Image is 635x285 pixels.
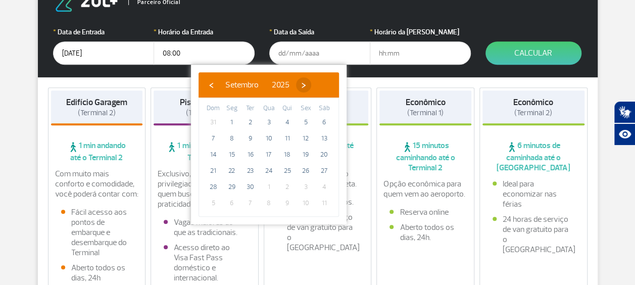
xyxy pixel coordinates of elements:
[242,114,258,130] span: 2
[53,27,154,37] label: Data de Entrada
[242,147,258,163] span: 16
[514,108,552,118] span: (Terminal 2)
[205,114,221,130] span: 31
[242,179,258,195] span: 30
[261,195,277,211] span: 8
[272,80,289,90] span: 2025
[164,217,246,238] li: Vagas maiores do que as tradicionais.
[279,130,296,147] span: 11
[154,140,256,163] span: 1 min andando até o Terminal 2
[55,169,139,199] p: Com muito mais conforto e comodidade, você poderá contar com:
[269,27,370,37] label: Data da Saída
[205,147,221,163] span: 14
[370,27,471,37] label: Horário da [PERSON_NAME]
[204,77,219,92] button: ‹
[316,163,332,179] span: 27
[205,130,221,147] span: 7
[242,130,258,147] span: 9
[242,163,258,179] span: 23
[279,163,296,179] span: 25
[158,169,252,209] p: Exclusivo, com localização privilegiada e ideal para quem busca conforto e praticidade.
[191,65,347,224] bs-datepicker-container: calendar
[493,214,574,255] li: 24 horas de serviço de van gratuito para o [GEOGRAPHIC_DATA]
[261,179,277,195] span: 1
[279,179,296,195] span: 2
[316,195,332,211] span: 11
[265,77,296,92] button: 2025
[219,77,265,92] button: Setembro
[296,77,311,92] button: ›
[315,103,333,114] th: weekday
[298,195,314,211] span: 10
[278,103,297,114] th: weekday
[224,114,240,130] span: 1
[269,41,370,65] input: dd/mm/aaaa
[614,123,635,146] button: Abrir recursos assistivos.
[164,243,246,283] li: Acesso direto ao Visa Fast Pass doméstico e internacional.
[260,103,278,114] th: weekday
[241,103,260,114] th: weekday
[316,147,332,163] span: 20
[316,114,332,130] span: 6
[493,179,574,209] li: Ideal para economizar nas férias
[279,147,296,163] span: 18
[224,130,240,147] span: 8
[279,114,296,130] span: 4
[242,195,258,211] span: 7
[224,163,240,179] span: 22
[154,41,255,65] input: hh:mm
[485,41,581,65] button: Calcular
[297,103,315,114] th: weekday
[383,179,467,199] p: Opção econômica para quem vem ao aeroporto.
[389,207,461,217] li: Reserva online
[316,130,332,147] span: 13
[261,147,277,163] span: 17
[407,108,444,118] span: (Terminal 1)
[224,195,240,211] span: 6
[154,27,255,37] label: Horário da Entrada
[614,101,635,123] button: Abrir tradutor de língua de sinais.
[261,130,277,147] span: 10
[204,103,223,114] th: weekday
[224,147,240,163] span: 15
[66,97,127,108] strong: Edifício Garagem
[482,140,584,173] span: 6 minutos de caminhada até o [GEOGRAPHIC_DATA]
[261,163,277,179] span: 24
[205,179,221,195] span: 28
[225,80,259,90] span: Setembro
[298,179,314,195] span: 3
[61,263,133,283] li: Aberto todos os dias, 24h
[389,222,461,243] li: Aberto todos os dias, 24h.
[185,108,223,118] span: (Terminal 2)
[179,97,229,108] strong: Piso Premium
[379,140,471,173] span: 15 minutos caminhando até o Terminal 2
[370,41,471,65] input: hh:mm
[298,163,314,179] span: 26
[224,179,240,195] span: 29
[513,97,553,108] strong: Econômico
[205,163,221,179] span: 21
[406,97,446,108] strong: Econômico
[53,41,154,65] input: dd/mm/aaaa
[614,101,635,146] div: Plugin de acessibilidade da Hand Talk.
[78,108,116,118] span: (Terminal 2)
[298,130,314,147] span: 12
[298,114,314,130] span: 5
[261,114,277,130] span: 3
[204,78,311,88] bs-datepicker-navigation-view: ​ ​ ​
[277,212,359,253] li: 24 horas de serviço de van gratuito para o [GEOGRAPHIC_DATA]
[205,195,221,211] span: 5
[223,103,241,114] th: weekday
[316,179,332,195] span: 4
[61,207,133,258] li: Fácil acesso aos pontos de embarque e desembarque do Terminal
[279,195,296,211] span: 9
[51,140,143,163] span: 1 min andando até o Terminal 2
[298,147,314,163] span: 19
